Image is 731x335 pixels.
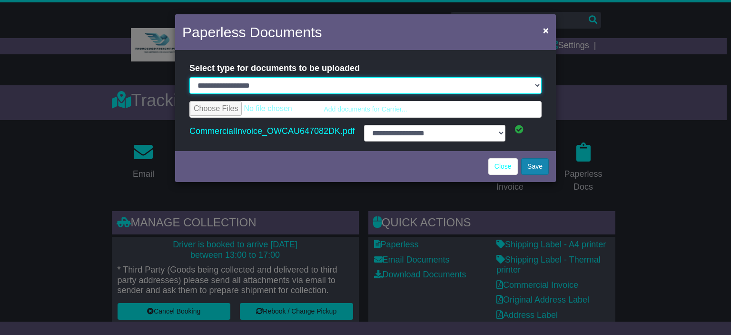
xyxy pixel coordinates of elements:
[189,101,542,118] a: Add documents for Carrier...
[538,20,553,40] button: Close
[543,25,549,36] span: ×
[488,158,518,175] a: Close
[189,60,360,77] label: Select type for documents to be uploaded
[182,21,322,43] h4: Paperless Documents
[189,124,355,138] a: CommercialInvoice_OWCAU647082DK.pdf
[521,158,549,175] button: Save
